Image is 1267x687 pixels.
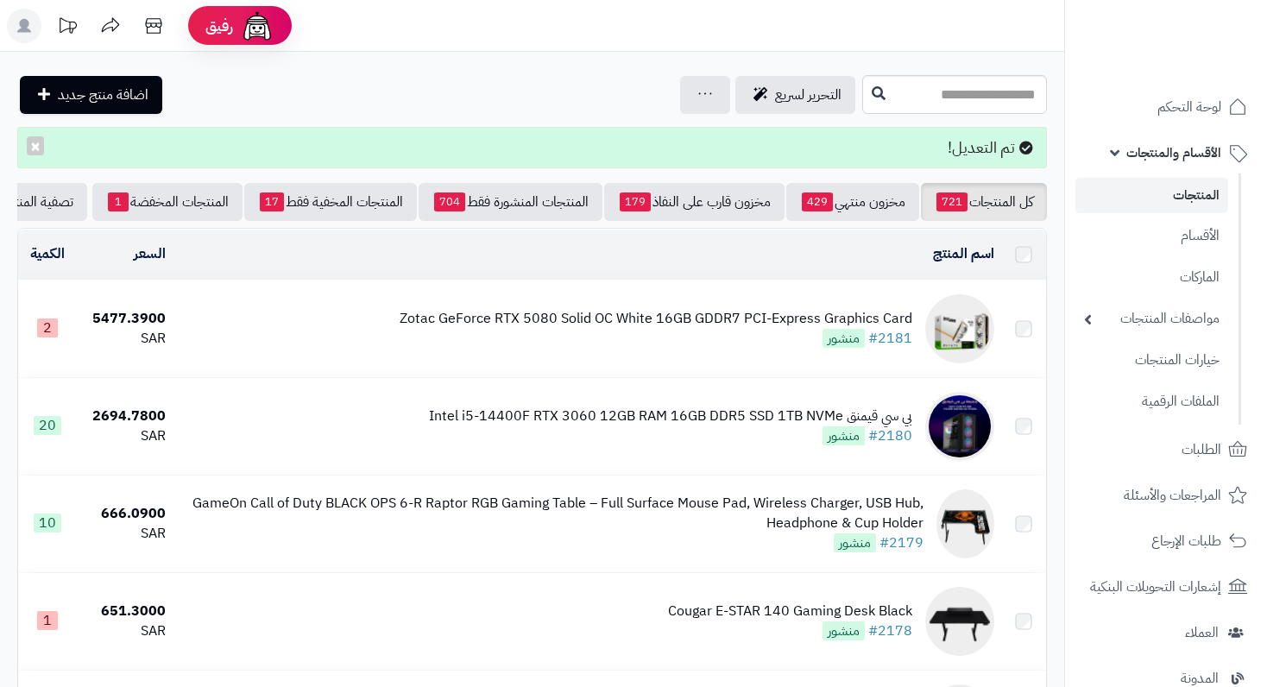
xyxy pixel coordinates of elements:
div: بي سي قيمنق Intel i5-14400F RTX 3060 12GB RAM 16GB DDR5 SSD 1TB NVMe [429,407,912,426]
img: logo-2.png [1150,47,1251,83]
a: #2180 [868,425,912,446]
span: التحرير لسريع [775,85,842,105]
a: #2179 [879,533,923,553]
a: اضافة منتج جديد [20,76,162,114]
a: #2181 [868,328,912,349]
span: 704 [434,192,465,211]
a: المراجعات والأسئلة [1075,475,1257,516]
img: بي سي قيمنق Intel i5-14400F RTX 3060 12GB RAM 16GB DDR5 SSD 1TB NVMe [925,392,994,461]
img: Zotac GeForce RTX 5080 Solid OC White 16GB GDDR7 PCI-Express Graphics Card [925,294,994,363]
a: اسم المنتج [933,243,994,264]
a: الأقسام [1075,217,1228,255]
div: 666.0900 [84,504,166,524]
div: SAR [84,329,166,349]
span: 20 [34,416,61,435]
span: الأقسام والمنتجات [1126,141,1221,165]
a: الماركات [1075,259,1228,296]
a: السعر [134,243,166,264]
a: الكمية [30,243,65,264]
img: ai-face.png [240,9,274,43]
div: تم التعديل! [17,127,1047,168]
button: × [27,136,44,155]
span: 721 [936,192,968,211]
span: 2 [37,318,58,337]
span: العملاء [1185,621,1219,645]
a: الطلبات [1075,429,1257,470]
div: SAR [84,426,166,446]
div: 2694.7800 [84,407,166,426]
span: 17 [260,192,284,211]
span: 179 [620,192,651,211]
a: مخزون قارب على النفاذ179 [604,183,785,221]
span: 1 [108,192,129,211]
div: 651.3000 [84,602,166,621]
div: GameOn Call of Duty BLACK OPS 6-R Raptor RGB Gaming Table – Full Surface Mouse Pad, Wireless Char... [180,494,923,533]
a: لوحة التحكم [1075,86,1257,128]
a: إشعارات التحويلات البنكية [1075,566,1257,608]
span: رفيق [205,16,233,36]
a: المنتجات المخفضة1 [92,183,243,221]
a: المنتجات المخفية فقط17 [244,183,417,221]
a: كل المنتجات721 [921,183,1047,221]
a: تحديثات المنصة [46,9,89,47]
span: منشور [823,329,865,348]
img: Cougar E-STAR 140 Gaming Desk Black [925,587,994,656]
div: 5477.3900 [84,309,166,329]
a: العملاء [1075,612,1257,653]
a: #2178 [868,621,912,641]
a: المنتجات المنشورة فقط704 [419,183,602,221]
div: SAR [84,524,166,544]
a: خيارات المنتجات [1075,342,1228,379]
span: الطلبات [1182,438,1221,462]
span: اضافة منتج جديد [58,85,148,105]
span: منشور [823,426,865,445]
span: 10 [34,514,61,533]
span: المراجعات والأسئلة [1124,483,1221,507]
a: التحرير لسريع [735,76,855,114]
div: Cougar E-STAR 140 Gaming Desk Black [668,602,912,621]
span: منشور [823,621,865,640]
a: مخزون منتهي429 [786,183,919,221]
a: مواصفات المنتجات [1075,300,1228,337]
a: المنتجات [1075,178,1228,213]
div: SAR [84,621,166,641]
div: Zotac GeForce RTX 5080 Solid OC White 16GB GDDR7 PCI-Express Graphics Card [400,309,912,329]
a: الملفات الرقمية [1075,383,1228,420]
span: طلبات الإرجاع [1151,529,1221,553]
img: GameOn Call of Duty BLACK OPS 6-R Raptor RGB Gaming Table – Full Surface Mouse Pad, Wireless Char... [936,489,994,558]
span: إشعارات التحويلات البنكية [1090,575,1221,599]
span: 429 [802,192,833,211]
span: 1 [37,611,58,630]
a: طلبات الإرجاع [1075,520,1257,562]
span: لوحة التحكم [1157,95,1221,119]
span: منشور [834,533,876,552]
